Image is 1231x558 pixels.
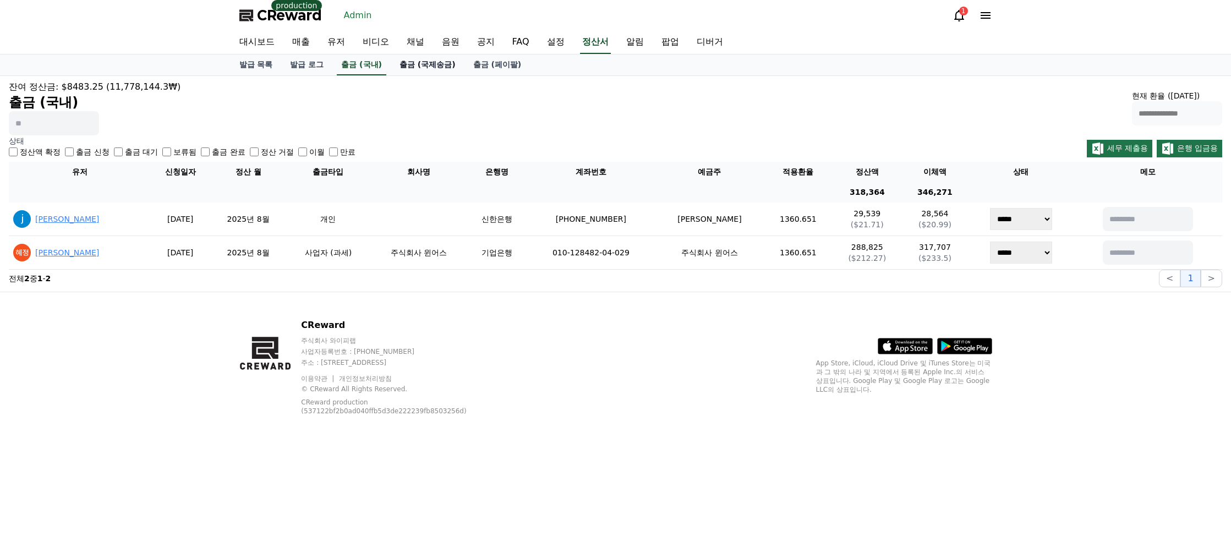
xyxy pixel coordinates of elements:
[655,203,764,236] td: [PERSON_NAME]
[391,54,464,75] a: 출금 (국제송금)
[239,7,322,24] a: CReward
[151,236,210,270] td: [DATE]
[9,162,151,182] th: 유저
[210,162,287,182] th: 정산 월
[76,146,109,157] label: 출금 신청
[1087,140,1152,157] button: 세무 제출용
[212,146,245,157] label: 출금 완료
[73,349,142,376] a: Messages
[655,162,764,182] th: 예금주
[504,31,538,54] a: FAQ
[301,385,494,393] p: © CReward All Rights Reserved.
[9,94,180,111] h2: 출금 (국내)
[1107,144,1148,152] span: 세무 제출용
[816,359,992,394] p: App Store, iCloud, iCloud Drive 및 iTunes Store는 미국과 그 밖의 나라 및 지역에서 등록된 Apple Inc.의 서비스 상표입니다. Goo...
[1074,162,1222,182] th: 메모
[301,358,494,367] p: 주소 : [STREET_ADDRESS]
[906,187,963,198] p: 346,271
[287,236,370,270] td: 사업자 (과세)
[527,203,655,236] td: [PHONE_NUMBER]
[151,162,210,182] th: 신청일자
[301,319,494,332] p: CReward
[37,274,43,283] strong: 1
[9,273,51,284] p: 전체 중 -
[836,242,898,253] p: 288,825
[906,253,963,264] p: ($233.5)
[836,253,898,264] p: ($212.27)
[354,31,398,54] a: 비디오
[20,146,61,157] label: 정산액 확정
[301,375,336,382] a: 이용약관
[468,203,527,236] td: 신한은행
[1177,144,1218,152] span: 은행 입금용
[35,248,99,257] a: [PERSON_NAME]
[1157,140,1222,157] button: 은행 입금용
[398,31,433,54] a: 채널
[468,162,527,182] th: 은행명
[968,162,1074,182] th: 상태
[764,203,832,236] td: 1360.651
[433,31,468,54] a: 음원
[231,54,282,75] a: 발급 목록
[35,215,99,223] a: [PERSON_NAME]
[1201,270,1222,287] button: >
[163,365,190,374] span: Settings
[340,146,355,157] label: 만료
[653,31,688,54] a: 팝업
[1159,270,1180,287] button: <
[319,31,354,54] a: 유저
[1180,270,1200,287] button: 1
[580,31,611,54] a: 정산서
[91,366,124,375] span: Messages
[906,242,963,253] p: 317,707
[836,187,898,198] p: 318,364
[836,208,898,219] p: 29,539
[953,9,966,22] a: 1
[283,31,319,54] a: 매출
[281,54,332,75] a: 발급 로그
[142,349,211,376] a: Settings
[832,162,902,182] th: 정산액
[959,7,968,15] div: 1
[210,236,287,270] td: 2025년 8월
[370,236,467,270] td: 주식회사 윈어스
[62,81,181,92] span: $8483.25 (11,778,144.3₩)
[527,162,655,182] th: 계좌번호
[210,203,287,236] td: 2025년 8월
[151,203,210,236] td: [DATE]
[257,7,322,24] span: CReward
[468,31,504,54] a: 공지
[9,135,355,146] p: 상태
[906,208,963,219] p: 28,564
[13,244,31,261] img: ACg8ocIDCAhHTQjfV_lafQELHVPsdG7VeKWVO9_2mqFlZI4NqPR76Q=s96-c
[13,210,31,228] img: ACg8ocIt0ydkE3obCPUm87_ziT833SW9mbspwqfb8T1DleSzxWQYhQ=s96-c
[340,7,376,24] a: Admin
[46,274,51,283] strong: 2
[9,81,58,92] span: 잔여 정산금:
[301,347,494,356] p: 사업자등록번호 : [PHONE_NUMBER]
[617,31,653,54] a: 알림
[906,219,963,230] p: ($20.99)
[173,146,196,157] label: 보류됨
[301,398,477,415] p: CReward production (537122bf2b0ad040ffb5d3de222239fb8503256d)
[337,54,386,75] a: 출금 (국내)
[836,219,898,230] p: ($21.71)
[538,31,573,54] a: 설정
[125,146,158,157] label: 출금 대기
[309,146,325,157] label: 이월
[28,365,47,374] span: Home
[287,162,370,182] th: 출금타입
[655,236,764,270] td: 주식회사 윈어스
[468,236,527,270] td: 기업은행
[261,146,294,157] label: 정산 거절
[231,31,283,54] a: 대시보드
[24,274,30,283] strong: 2
[339,375,392,382] a: 개인정보처리방침
[287,203,370,236] td: 개인
[1132,90,1222,101] p: 현재 환율 ([DATE])
[764,162,832,182] th: 적용환율
[301,336,494,345] p: 주식회사 와이피랩
[902,162,967,182] th: 이체액
[3,349,73,376] a: Home
[370,162,467,182] th: 회사명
